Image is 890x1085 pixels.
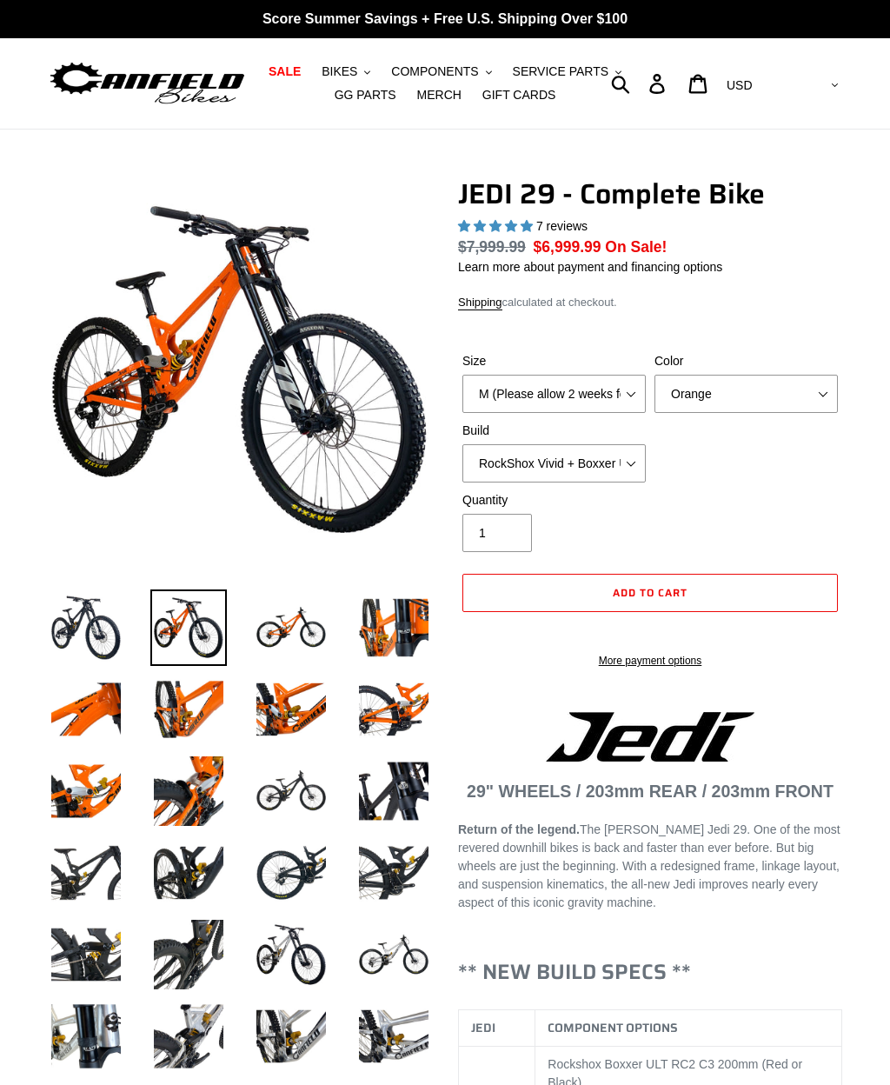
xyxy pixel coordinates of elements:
img: Load image into Gallery viewer, JEDI 29 - Complete Bike [355,589,432,666]
span: 5.00 stars [458,219,536,233]
span: BIKES [322,64,357,79]
img: Load image into Gallery viewer, JEDI 29 - Complete Bike [150,589,227,666]
span: 7 reviews [536,219,588,233]
strong: 29" WHEELS / 203mm REAR / 203mm FRONT [467,782,834,801]
img: Load image into Gallery viewer, JEDI 29 - Complete Bike [48,998,124,1075]
img: Load image into Gallery viewer, JEDI 29 - Complete Bike [150,835,227,911]
img: Load image into Gallery viewer, JEDI 29 - Complete Bike [253,998,329,1075]
img: JEDI 29 - Complete Bike [51,181,428,558]
label: Build [462,422,646,440]
span: $6,999.99 [534,238,601,256]
a: More payment options [462,653,838,669]
h3: ** NEW BUILD SPECS ** [458,960,842,985]
label: Color [654,352,838,370]
img: Load image into Gallery viewer, JEDI 29 - Complete Bike [253,916,329,993]
img: Load image into Gallery viewer, JEDI 29 - Complete Bike [150,753,227,829]
a: MERCH [408,83,470,107]
label: Size [462,352,646,370]
div: calculated at checkout. [458,294,842,311]
img: Load image into Gallery viewer, JEDI 29 - Complete Bike [253,835,329,911]
img: Jedi Logo [546,712,754,762]
img: Load image into Gallery viewer, JEDI 29 - Complete Bike [253,589,329,666]
span: GG PARTS [335,88,396,103]
th: COMPONENT OPTIONS [535,1009,842,1046]
img: Load image into Gallery viewer, JEDI 29 - Complete Bike [48,753,124,829]
span: GIFT CARDS [482,88,556,103]
th: JEDI [459,1009,535,1046]
button: BIKES [313,60,379,83]
label: Quantity [462,491,646,509]
s: $7,999.99 [458,238,526,256]
img: Load image into Gallery viewer, JEDI 29 - Complete Bike [355,671,432,748]
img: Canfield Bikes [48,58,247,108]
img: Load image into Gallery viewer, JEDI 29 - Complete Bike [253,753,329,829]
span: SERVICE PARTS [513,64,608,79]
span: MERCH [417,88,462,103]
a: SALE [260,60,309,83]
img: Load image into Gallery viewer, JEDI 29 - Complete Bike [355,835,432,911]
img: Load image into Gallery viewer, JEDI 29 - Complete Bike [48,835,124,911]
img: Load image into Gallery viewer, JEDI 29 - Complete Bike [355,916,432,993]
img: Load image into Gallery viewer, JEDI 29 - Complete Bike [253,671,329,748]
img: Load image into Gallery viewer, JEDI 29 - Complete Bike [355,998,432,1075]
a: GIFT CARDS [474,83,565,107]
span: On Sale! [605,236,667,258]
img: Load image into Gallery viewer, JEDI 29 - Complete Bike [150,998,227,1075]
img: Load image into Gallery viewer, JEDI 29 - Complete Bike [48,589,124,666]
button: Add to cart [462,574,838,612]
a: Shipping [458,296,502,310]
span: SALE [269,64,301,79]
h1: JEDI 29 - Complete Bike [458,177,842,210]
strong: Return of the legend. [458,822,580,836]
img: Load image into Gallery viewer, JEDI 29 - Complete Bike [150,916,227,993]
span: Add to cart [613,584,687,601]
a: GG PARTS [326,83,405,107]
button: SERVICE PARTS [504,60,630,83]
p: The [PERSON_NAME] Jedi 29. One of the most revered downhill bikes is back and faster than ever be... [458,821,842,912]
a: Learn more about payment and financing options [458,260,722,274]
img: Load image into Gallery viewer, JEDI 29 - Complete Bike [48,916,124,993]
span: COMPONENTS [391,64,478,79]
img: Load image into Gallery viewer, JEDI 29 - Complete Bike [150,671,227,748]
img: Load image into Gallery viewer, JEDI 29 - Complete Bike [355,753,432,829]
button: COMPONENTS [382,60,500,83]
img: Load image into Gallery viewer, JEDI 29 - Complete Bike [48,671,124,748]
